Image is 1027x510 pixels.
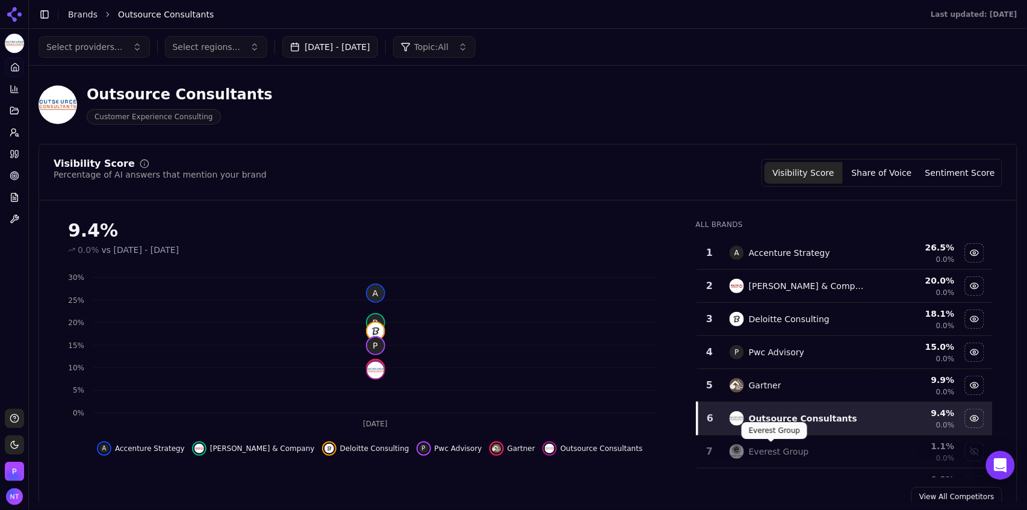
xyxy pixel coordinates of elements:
div: 3 [702,312,718,326]
button: Hide pwc advisory data [965,343,984,362]
div: Visibility Score [54,159,135,169]
img: gartner [730,378,744,393]
div: 18.1 % [878,308,955,320]
tspan: 10% [68,364,84,372]
tspan: 30% [68,273,84,282]
div: [PERSON_NAME] & Company [749,280,868,292]
span: Topic: All [414,41,448,53]
img: gartner [367,360,384,377]
button: Hide deloitte consulting data [965,309,984,329]
button: Show everest group data [965,442,984,461]
span: A [730,246,744,260]
div: 4 [702,345,718,359]
div: 15.0 % [878,341,955,353]
img: everest group [730,444,744,459]
div: Percentage of AI answers that mention your brand [54,169,267,181]
button: Visibility Score [765,162,843,184]
div: Accenture Strategy [749,247,830,259]
button: Hide accenture strategy data [97,441,185,456]
tr: 1AAccenture Strategy26.5%0.0%Hide accenture strategy data [697,237,993,270]
img: outsource consultants [730,411,744,426]
span: Accenture Strategy [115,444,185,453]
div: Everest Group [749,446,809,458]
tspan: 5% [73,387,84,395]
div: 1.1 % [878,440,955,452]
div: Outsource Consultants [87,85,273,104]
tr: 6outsource consultantsOutsource Consultants9.4%0.0%Hide outsource consultants data [697,402,993,435]
div: 5 [702,378,718,393]
button: Show nelsonhall data [965,475,984,494]
tspan: 0% [73,409,84,417]
tspan: 15% [68,341,84,350]
button: Share of Voice [843,162,921,184]
div: Last updated: [DATE] [931,10,1017,19]
tspan: 25% [68,296,84,305]
button: Hide outsource consultants data [965,409,984,428]
span: vs [DATE] - [DATE] [102,244,179,256]
div: Outsource Consultants [749,412,857,424]
span: 0.0% [936,321,955,331]
tr: 0.9%Show nelsonhall data [697,468,993,502]
button: Hide outsource consultants data [542,441,643,456]
div: 1 [702,246,718,260]
a: Brands [68,10,98,19]
img: outsource consultants [545,444,554,453]
tr: 5gartnerGartner9.9%0.0%Hide gartner data [697,369,993,402]
img: bain & company [194,444,204,453]
span: 0.0% [936,453,955,463]
span: 0.0% [936,255,955,264]
span: Customer Experience Consulting [87,109,221,125]
div: 9.9 % [878,374,955,386]
img: Outsource Consultants [39,86,77,124]
span: Gartner [507,444,535,453]
button: Hide accenture strategy data [965,243,984,263]
button: Hide bain & company data [965,276,984,296]
img: deloitte consulting [324,444,334,453]
button: Hide deloitte consulting data [322,441,409,456]
span: 0.0% [936,288,955,297]
button: [DATE] - [DATE] [282,36,378,58]
button: Hide gartner data [489,441,535,456]
div: 7 [702,444,718,459]
div: 9.4 % [878,407,955,419]
tr: 7everest groupEverest Group1.1%0.0%Show everest group data [697,435,993,468]
div: 0.9 % [878,473,955,485]
span: A [99,444,109,453]
tr: 2bain & company[PERSON_NAME] & Company20.0%0.0%Hide bain & company data [697,270,993,303]
div: 2 [702,279,718,293]
button: Current brand: Outsource Consultants [5,34,24,53]
span: Deloitte Consulting [340,444,409,453]
div: All Brands [696,220,993,229]
tspan: 20% [68,319,84,327]
div: 6 [703,411,718,426]
button: Hide bain & company data [192,441,315,456]
button: Hide pwc advisory data [417,441,482,456]
span: Pwc Advisory [435,444,482,453]
span: 0.0% [936,420,955,430]
img: outsource consultants [367,362,384,379]
span: Outsource Consultants [560,444,643,453]
span: P [419,444,429,453]
img: Perrill [5,462,24,481]
div: 9.4% [68,220,672,241]
span: B [367,314,384,331]
p: Everest Group [749,426,800,435]
div: 26.5 % [878,241,955,253]
div: Pwc Advisory [749,346,804,358]
nav: breadcrumb [68,8,907,20]
img: gartner [492,444,501,453]
img: Outsource Consultants [5,34,24,53]
span: A [367,285,384,302]
button: Open user button [6,488,23,505]
div: Deloitte Consulting [749,313,830,325]
a: View All Competitors [911,487,1002,506]
span: Select providers... [46,41,123,53]
span: 0.0% [78,244,99,256]
span: [PERSON_NAME] & Company [210,444,315,453]
span: P [730,345,744,359]
span: Select regions... [173,41,241,53]
span: 0.0% [936,387,955,397]
div: Gartner [749,379,781,391]
img: deloitte consulting [367,323,384,340]
tr: 3deloitte consultingDeloitte Consulting18.1%0.0%Hide deloitte consulting data [697,303,993,336]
